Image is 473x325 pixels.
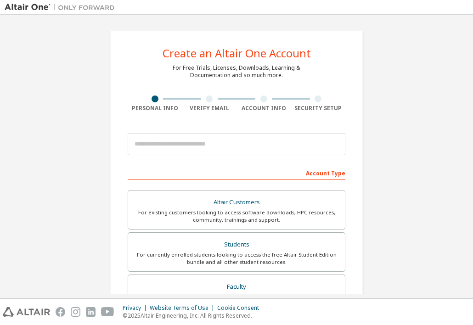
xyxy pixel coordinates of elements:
[128,105,182,112] div: Personal Info
[150,304,217,312] div: Website Terms of Use
[101,307,114,317] img: youtube.svg
[217,304,265,312] div: Cookie Consent
[173,64,300,79] div: For Free Trials, Licenses, Downloads, Learning & Documentation and so much more.
[134,209,339,224] div: For existing customers looking to access software downloads, HPC resources, community, trainings ...
[134,196,339,209] div: Altair Customers
[128,165,345,180] div: Account Type
[86,307,96,317] img: linkedin.svg
[56,307,65,317] img: facebook.svg
[291,105,346,112] div: Security Setup
[134,293,339,308] div: For faculty & administrators of academic institutions administering students and accessing softwa...
[71,307,80,317] img: instagram.svg
[182,105,237,112] div: Verify Email
[236,105,291,112] div: Account Info
[5,3,119,12] img: Altair One
[134,251,339,266] div: For currently enrolled students looking to access the free Altair Student Edition bundle and all ...
[134,238,339,251] div: Students
[134,280,339,293] div: Faculty
[123,312,265,319] p: © 2025 Altair Engineering, Inc. All Rights Reserved.
[3,307,50,317] img: altair_logo.svg
[123,304,150,312] div: Privacy
[163,48,311,59] div: Create an Altair One Account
